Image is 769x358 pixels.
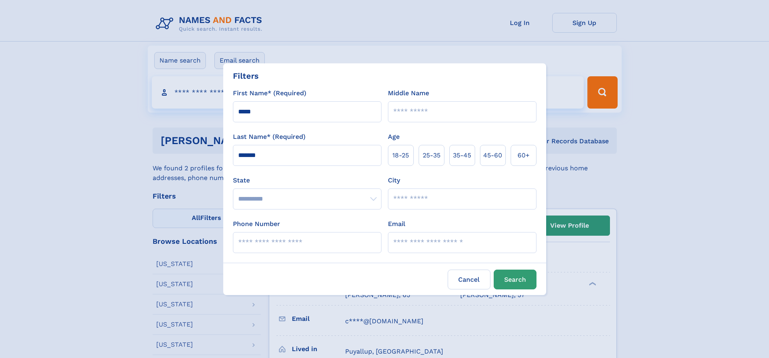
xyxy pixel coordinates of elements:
[483,151,502,160] span: 45‑60
[518,151,530,160] span: 60+
[388,219,405,229] label: Email
[448,270,490,289] label: Cancel
[233,88,306,98] label: First Name* (Required)
[453,151,471,160] span: 35‑45
[388,88,429,98] label: Middle Name
[388,176,400,185] label: City
[392,151,409,160] span: 18‑25
[233,70,259,82] div: Filters
[494,270,536,289] button: Search
[233,219,280,229] label: Phone Number
[423,151,440,160] span: 25‑35
[233,176,381,185] label: State
[388,132,400,142] label: Age
[233,132,306,142] label: Last Name* (Required)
